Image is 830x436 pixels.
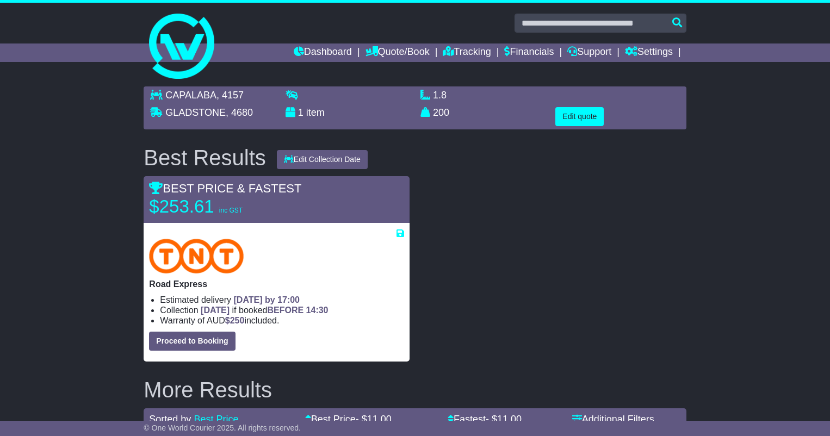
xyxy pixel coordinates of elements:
span: 200 [433,107,449,118]
h2: More Results [144,378,686,402]
span: 14:30 [306,306,329,315]
span: , 4680 [226,107,253,118]
span: BEFORE [267,306,303,315]
a: Settings [625,43,673,62]
span: GLADSTONE [165,107,226,118]
span: - $ [356,414,392,425]
span: 11.00 [497,414,522,425]
span: , 4157 [216,90,244,101]
span: BEST PRICE & FASTEST [149,182,301,195]
p: $253.61 [149,196,285,217]
a: Dashboard [294,43,352,62]
a: Best Price- $11.00 [305,414,392,425]
span: 1.8 [433,90,447,101]
button: Edit Collection Date [277,150,368,169]
span: 250 [230,316,245,325]
a: Quote/Book [366,43,430,62]
span: CAPALABA [165,90,216,101]
span: 1 [298,107,303,118]
span: Sorted by [149,414,191,425]
span: - $ [486,414,522,425]
span: [DATE] by 17:00 [234,295,300,304]
span: [DATE] [201,306,230,315]
li: Warranty of AUD included. [160,315,404,326]
span: 11.00 [367,414,392,425]
span: item [306,107,325,118]
li: Estimated delivery [160,295,404,305]
span: if booked [201,306,328,315]
span: © One World Courier 2025. All rights reserved. [144,423,301,432]
span: $ [225,316,245,325]
a: Support [567,43,611,62]
img: TNT Domestic: Road Express [149,239,244,273]
a: Tracking [443,43,491,62]
a: Financials [504,43,554,62]
span: inc GST [219,207,243,214]
li: Collection [160,305,404,315]
a: Best Price [194,414,238,425]
div: Best Results [138,146,271,170]
button: Proceed to Booking [149,332,235,351]
a: Fastest- $11.00 [448,414,522,425]
p: Road Express [149,279,404,289]
a: Additional Filters [572,414,654,425]
button: Edit quote [555,107,604,126]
